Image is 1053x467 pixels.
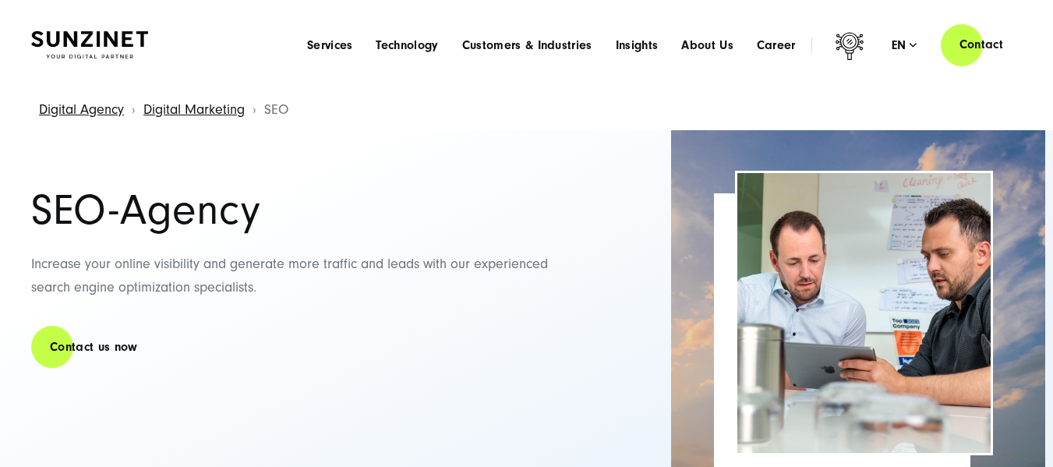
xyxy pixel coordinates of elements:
a: Career [757,37,796,53]
div: en [892,37,917,53]
h1: SEO-Agency [31,189,577,232]
span: SEO [264,101,288,118]
a: About Us [681,37,733,53]
a: Technology [376,37,438,53]
a: Contact [941,23,1022,67]
a: Insights [616,37,659,53]
p: Increase your online visibility and generate more traffic and leads with our experienced search e... [31,253,577,300]
a: Contact us now [31,325,156,370]
img: SUNZINET Full Service Digital Agentur [31,31,148,58]
a: Digital Agency [39,101,124,118]
a: Customers & Industries [462,37,592,53]
img: SEO Agency Header | Two colleagues looking at a tablet in a modern office [737,173,991,453]
a: Services [307,37,353,53]
a: Digital Marketing [143,101,245,118]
